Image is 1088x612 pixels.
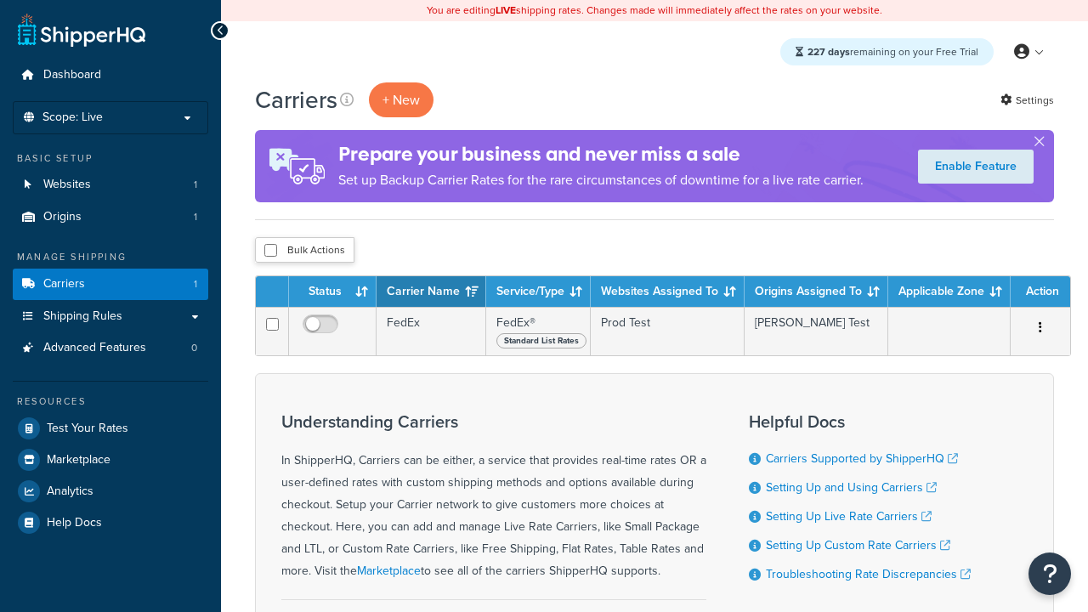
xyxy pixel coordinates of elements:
[918,150,1034,184] a: Enable Feature
[13,269,208,300] a: Carriers 1
[47,516,102,530] span: Help Docs
[13,301,208,332] a: Shipping Rules
[43,341,146,355] span: Advanced Features
[13,332,208,364] a: Advanced Features 0
[281,412,706,582] div: In ShipperHQ, Carriers can be either, a service that provides real-time rates OR a user-defined r...
[191,341,197,355] span: 0
[496,333,586,348] span: Standard List Rates
[43,277,85,292] span: Carriers
[766,450,958,467] a: Carriers Supported by ShipperHQ
[486,276,591,307] th: Service/Type: activate to sort column ascending
[13,59,208,91] a: Dashboard
[591,307,745,355] td: Prod Test
[13,151,208,166] div: Basic Setup
[47,484,93,499] span: Analytics
[766,507,932,525] a: Setting Up Live Rate Carriers
[745,307,888,355] td: [PERSON_NAME] Test
[47,422,128,436] span: Test Your Rates
[18,13,145,47] a: ShipperHQ Home
[888,276,1011,307] th: Applicable Zone: activate to sort column ascending
[43,309,122,324] span: Shipping Rules
[289,276,377,307] th: Status: activate to sort column ascending
[13,507,208,538] a: Help Docs
[13,476,208,507] a: Analytics
[807,44,850,59] strong: 227 days
[13,413,208,444] a: Test Your Rates
[13,250,208,264] div: Manage Shipping
[377,307,486,355] td: FedEx
[591,276,745,307] th: Websites Assigned To: activate to sort column ascending
[43,68,101,82] span: Dashboard
[369,82,433,117] button: + New
[338,168,864,192] p: Set up Backup Carrier Rates for the rare circumstances of downtime for a live rate carrier.
[338,140,864,168] h4: Prepare your business and never miss a sale
[13,332,208,364] li: Advanced Features
[780,38,994,65] div: remaining on your Free Trial
[745,276,888,307] th: Origins Assigned To: activate to sort column ascending
[255,130,338,202] img: ad-rules-rateshop-fe6ec290ccb7230408bd80ed9643f0289d75e0ffd9eb532fc0e269fcd187b520.png
[1000,88,1054,112] a: Settings
[43,210,82,224] span: Origins
[194,210,197,224] span: 1
[255,83,337,116] h1: Carriers
[13,445,208,475] a: Marketplace
[43,178,91,192] span: Websites
[13,169,208,201] a: Websites 1
[42,110,103,125] span: Scope: Live
[255,237,354,263] button: Bulk Actions
[13,169,208,201] li: Websites
[1011,276,1070,307] th: Action
[47,453,110,467] span: Marketplace
[13,269,208,300] li: Carriers
[377,276,486,307] th: Carrier Name: activate to sort column ascending
[766,565,971,583] a: Troubleshooting Rate Discrepancies
[749,412,971,431] h3: Helpful Docs
[13,394,208,409] div: Resources
[496,3,516,18] b: LIVE
[194,277,197,292] span: 1
[486,307,591,355] td: FedEx®
[281,412,706,431] h3: Understanding Carriers
[766,479,937,496] a: Setting Up and Using Carriers
[766,536,950,554] a: Setting Up Custom Rate Carriers
[194,178,197,192] span: 1
[13,201,208,233] a: Origins 1
[13,201,208,233] li: Origins
[357,562,421,580] a: Marketplace
[1028,552,1071,595] button: Open Resource Center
